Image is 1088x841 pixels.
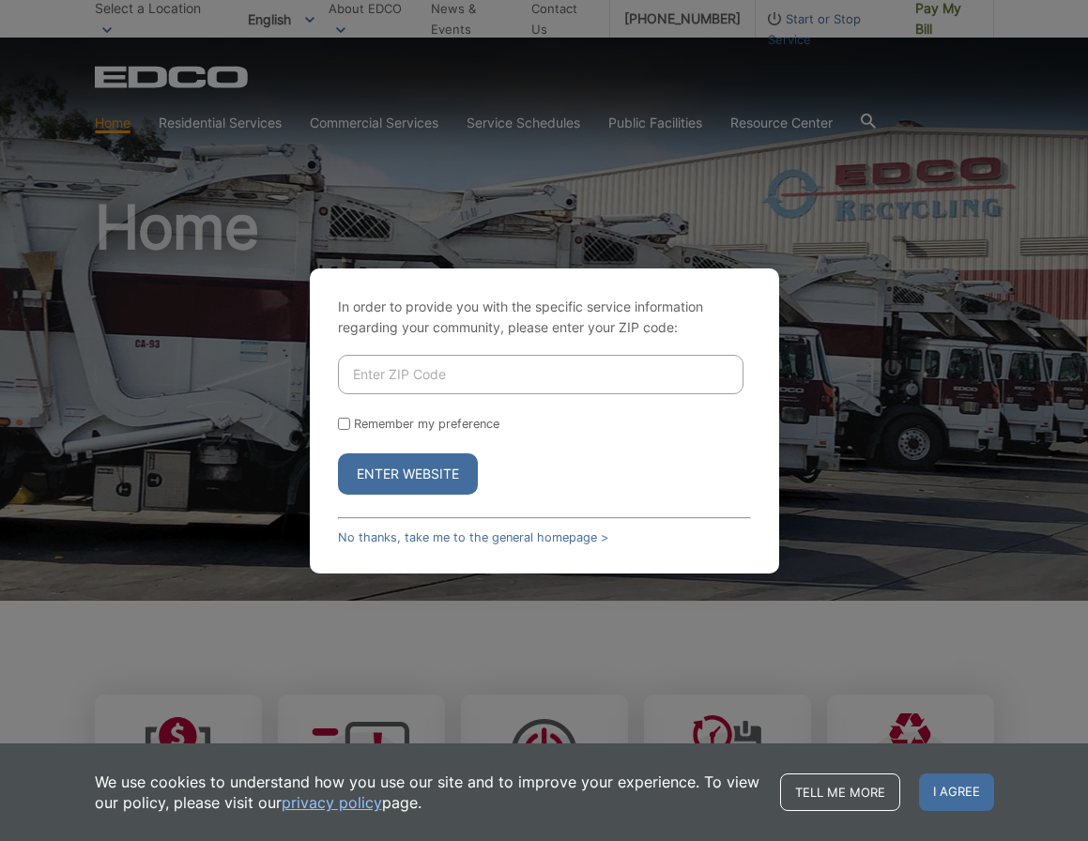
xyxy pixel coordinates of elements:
[354,417,499,431] label: Remember my preference
[338,530,608,544] a: No thanks, take me to the general homepage >
[338,355,743,394] input: Enter ZIP Code
[338,453,478,495] button: Enter Website
[919,773,994,811] span: I agree
[282,792,382,813] a: privacy policy
[338,297,751,338] p: In order to provide you with the specific service information regarding your community, please en...
[780,773,900,811] a: Tell me more
[95,772,761,813] p: We use cookies to understand how you use our site and to improve your experience. To view our pol...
